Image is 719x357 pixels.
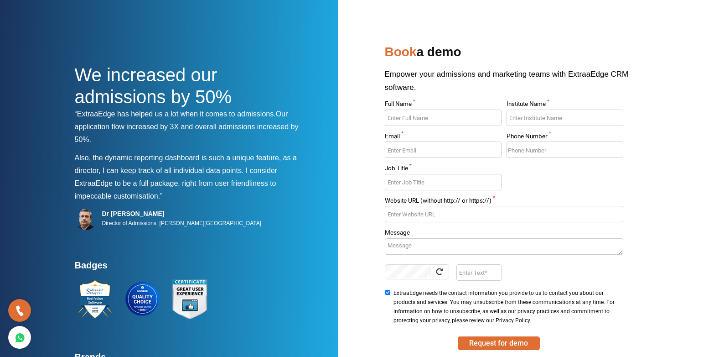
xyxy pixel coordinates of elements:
label: Phone Number [507,133,623,142]
input: ExtraaEdge needs the contact information you provide to us to contact you about our products and ... [385,290,391,295]
button: SUBMIT [458,336,540,350]
p: Empower your admissions and marketing teams with ExtraaEdge CRM software. [385,68,645,101]
input: Enter Phone Number [507,142,623,158]
input: Enter Institute Name [507,110,623,126]
textarea: Message [385,238,623,255]
input: Enter Email [385,142,502,158]
span: We increased our admissions by 50% [75,65,232,107]
span: “ExtraaEdge has helped us a lot when it comes to admissions. [75,110,276,118]
h4: Badges [75,260,307,276]
h5: Dr [PERSON_NAME] [102,210,262,218]
p: Director of Admissions, [PERSON_NAME][GEOGRAPHIC_DATA] [102,218,262,229]
input: Enter Job Title [385,174,502,190]
span: Book [385,45,417,59]
label: Full Name [385,101,502,110]
label: Message [385,230,623,238]
span: Our application flow increased by 3X and overall admissions increased by 50%. [75,110,299,143]
input: Enter Website URL [385,206,623,222]
label: Job Title [385,165,502,174]
h2: a demo [385,41,645,68]
input: Enter Text [456,264,502,281]
label: Institute Name [507,101,623,110]
span: Also, the dynamic reporting dashboard is such a unique feature, as a director, I can keep track o... [75,154,297,174]
label: Email [385,133,502,142]
span: ExtraaEdge needs the contact information you provide to us to contact you about our products and ... [393,289,621,325]
label: Website URL (without http:// or https://) [385,198,623,206]
span: I consider ExtraaEdge to be a full package, right from user friendliness to impeccable customisat... [75,167,278,200]
input: Enter Full Name [385,110,502,126]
